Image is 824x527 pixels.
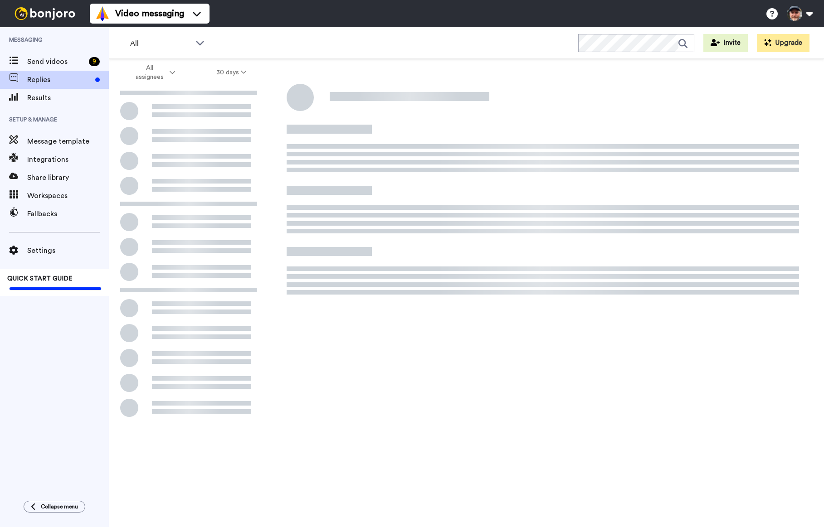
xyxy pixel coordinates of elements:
span: Settings [27,245,109,256]
span: Video messaging [115,7,184,20]
span: Fallbacks [27,208,109,219]
span: Send videos [27,56,85,67]
span: QUICK START GUIDE [7,276,73,282]
button: Upgrade [757,34,809,52]
span: Message template [27,136,109,147]
button: Collapse menu [24,501,85,512]
img: bj-logo-header-white.svg [11,7,79,20]
span: Collapse menu [41,503,78,510]
span: All assignees [131,63,168,82]
button: 30 days [196,64,267,81]
button: Invite [703,34,748,52]
span: Results [27,92,109,103]
span: Share library [27,172,109,183]
span: All [130,38,191,49]
span: Integrations [27,154,109,165]
span: Replies [27,74,92,85]
button: All assignees [111,60,196,85]
span: Workspaces [27,190,109,201]
div: 9 [89,57,100,66]
img: vm-color.svg [95,6,110,21]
